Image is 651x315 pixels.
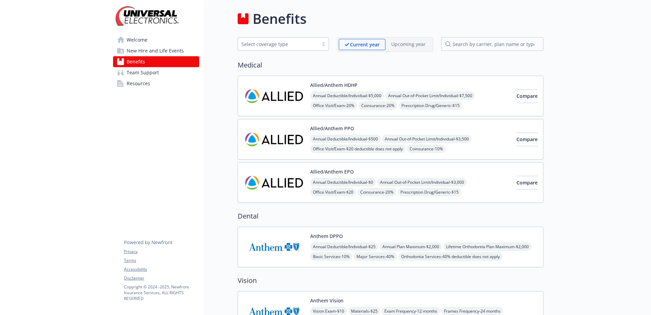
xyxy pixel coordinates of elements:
span: Compare [517,93,538,99]
input: search by carrier, plan name or type [441,37,543,51]
button: Allied/Anthem HDHP [310,81,358,89]
button: Compare [517,176,538,190]
img: Allied Benefit Systems LLC carrier logo [243,81,305,110]
a: Resources [113,78,199,89]
a: Team Support [113,67,199,78]
a: Accessibility [124,266,199,272]
span: Annual Deductible/Individual - $25 [310,242,378,251]
span: Annual Deductible/Individual - $5,000 [310,91,384,100]
span: Annual Plan Maximum - $2,000 [380,242,442,251]
button: Allied/Anthem PPO [310,125,354,132]
span: Orthodontia Services - 40% deductible does not apply [398,252,503,261]
p: Copyright © 2024 - 2025 , Newfront Insurance Services, ALL RIGHTS RESERVED [124,284,199,301]
span: Annual Out-of-Pocket Limit/Individual - $3,500 [382,135,472,143]
img: Allied Benefit Systems LLC carrier logo [243,125,305,154]
span: Coinsurance - 20% [359,101,397,110]
a: Terms [124,257,199,264]
span: Upcoming year [385,39,431,50]
span: Major Services - 40% [354,252,397,261]
img: Anthem Blue Cross carrier logo [243,232,305,261]
button: Compare [517,89,538,103]
button: Allied/Anthem EPO [310,168,354,175]
span: Lifetime Orthodontia Plan Maximum - $2,000 [443,242,531,251]
span: Basic Services - 10% [310,252,352,261]
span: Benefits [127,56,145,67]
span: Team Support [127,67,159,78]
span: Annual Out-of-Pocket Limit/Individual - $7,500 [385,91,475,100]
button: Compare [517,133,538,146]
span: Resources [127,78,150,89]
button: Anthem Vision [310,297,344,304]
span: Annual Deductible/Individual - $0 [310,178,376,186]
p: Upcoming year [391,41,426,48]
a: New Hire and Life Events [113,45,199,56]
span: Coinsurance - 10% [407,145,446,153]
span: Coinsurance - 20% [358,188,396,196]
a: Benefits [113,56,199,67]
img: Allied Benefit Systems LLC carrier logo [243,168,305,197]
h2: Vision [238,275,543,286]
span: Compare [517,136,538,142]
h1: Benefits [253,9,306,29]
a: Welcome [113,34,199,45]
a: Privacy [124,249,199,255]
span: Office Visit/Exam - $20 [310,188,356,196]
span: Annual Out-of-Pocket Limit/Individual - $3,000 [377,178,467,186]
p: Current year [350,41,380,48]
span: Prescription Drug/Generic - $15 [398,188,461,196]
span: Office Visit/Exam - 20% [310,101,357,110]
span: New Hire and Life Events [127,45,184,56]
span: Compare [517,179,538,186]
span: Prescription Drug/Generic - $15 [399,101,462,110]
div: Select coverage type [241,41,315,48]
span: Office Visit/Exam - $20 deductible does not apply [310,145,406,153]
span: Annual Deductible/Individual - $500 [310,135,381,143]
button: Anthem DPPO [310,232,343,240]
h2: Medical [238,60,543,70]
h2: Dental [238,211,543,221]
span: Welcome [127,34,147,45]
a: Disclaimer [124,275,199,281]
